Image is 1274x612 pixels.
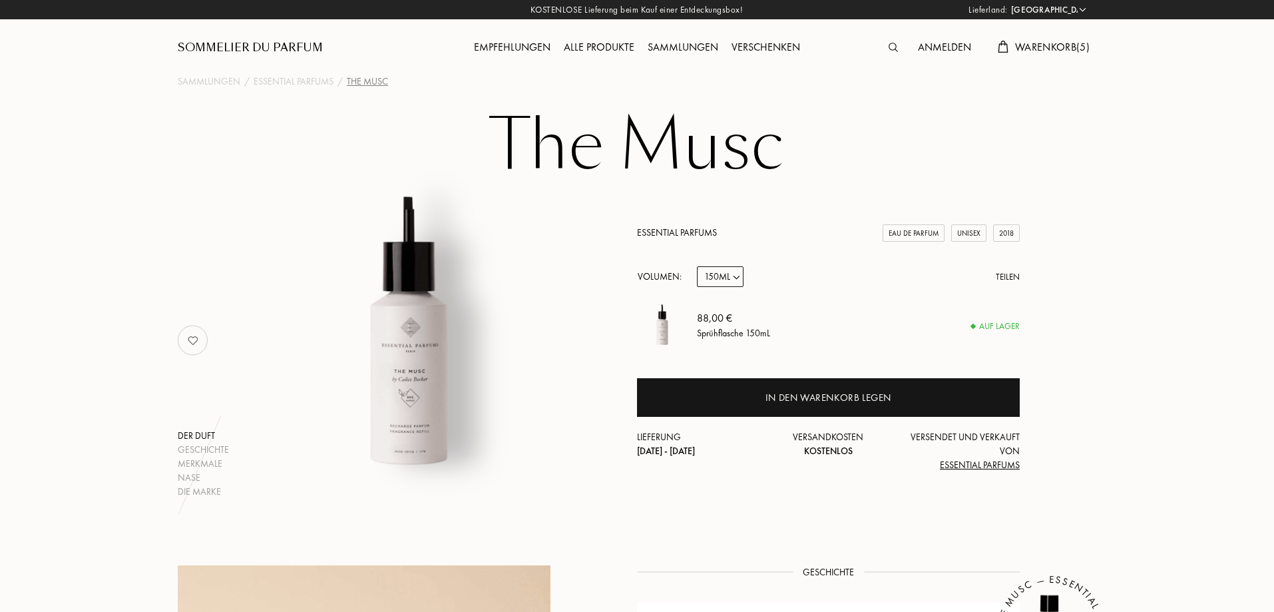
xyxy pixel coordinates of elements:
img: search_icn.svg [889,43,898,52]
span: Warenkorb ( 5 ) [1015,40,1090,54]
div: 88,00 € [697,310,770,326]
span: Kostenlos [804,445,853,457]
a: Empfehlungen [467,40,557,54]
div: Lieferung [637,430,765,458]
div: Sprühflasche 150mL [697,326,770,340]
div: Anmelden [911,39,978,57]
a: Anmelden [911,40,978,54]
a: Sommelier du Parfum [178,40,323,56]
div: The Musc [347,75,388,89]
a: Verschenken [725,40,807,54]
img: The Musc Essential Parfums [637,300,687,350]
span: Lieferland: [968,3,1008,17]
div: Versandkosten [765,430,893,458]
h1: The Musc [304,109,970,182]
span: [DATE] - [DATE] [637,445,695,457]
div: Unisex [951,224,986,242]
div: Empfehlungen [467,39,557,57]
div: Auf Lager [971,320,1020,333]
a: Sammlungen [641,40,725,54]
img: no_like_p.png [180,327,206,354]
div: 2018 [993,224,1020,242]
div: Verschenken [725,39,807,57]
div: Versendet und verkauft von [892,430,1020,472]
img: The Musc Essential Parfums [243,169,572,499]
div: Eau de Parfum [883,224,945,242]
div: Merkmale [178,457,229,471]
div: Geschichte [178,443,229,457]
img: cart.svg [998,41,1008,53]
div: Alle Produkte [557,39,641,57]
div: Sammlungen [641,39,725,57]
div: Der Duft [178,429,229,443]
div: Volumen: [637,266,689,287]
div: In den Warenkorb legen [765,390,891,406]
div: / [337,75,343,89]
a: Essential Parfums [254,75,333,89]
a: Essential Parfums [637,226,717,238]
div: Nase [178,471,229,485]
a: Sammlungen [178,75,240,89]
span: Essential Parfums [940,459,1020,471]
div: Teilen [996,270,1020,284]
div: / [244,75,250,89]
div: Die Marke [178,485,229,499]
a: Alle Produkte [557,40,641,54]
